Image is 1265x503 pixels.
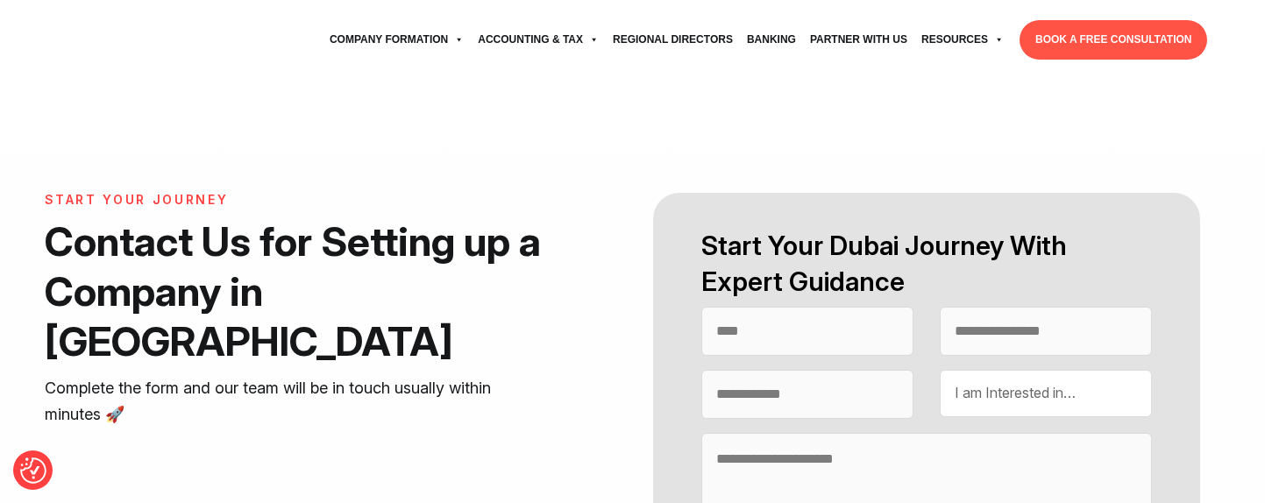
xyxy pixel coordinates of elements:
a: Banking [740,16,803,64]
img: Revisit consent button [20,457,46,484]
a: Partner with Us [803,16,914,64]
button: Consent Preferences [20,457,46,484]
img: svg+xml;nitro-empty-id=MTU1OjExNQ==-1;base64,PHN2ZyB2aWV3Qm94PSIwIDAgNzU4IDI1MSIgd2lkdGg9Ijc1OCIg... [58,18,189,62]
h2: Start Your Dubai Journey With Expert Guidance [701,228,1152,300]
a: Company Formation [323,16,471,64]
a: Resources [914,16,1011,64]
a: Regional Directors [606,16,740,64]
span: I am Interested in… [955,384,1076,401]
p: Complete the form and our team will be in touch usually within minutes 🚀 [45,375,551,428]
a: Accounting & Tax [471,16,606,64]
a: BOOK A FREE CONSULTATION [1020,20,1207,60]
h6: START YOUR JOURNEY [45,193,551,208]
h1: Contact Us for Setting up a Company in [GEOGRAPHIC_DATA] [45,216,551,366]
